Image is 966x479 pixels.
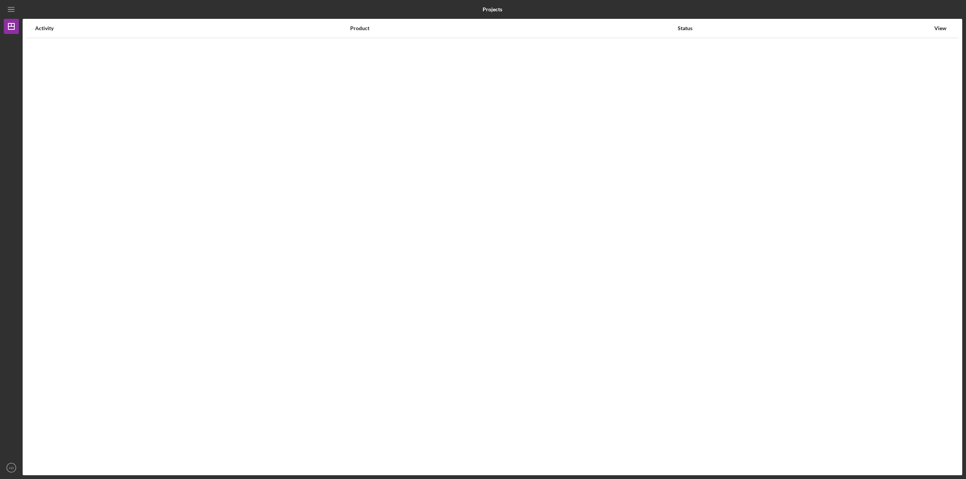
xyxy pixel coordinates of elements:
[4,460,19,475] button: AD
[350,25,677,31] div: Product
[678,25,930,31] div: Status
[483,6,502,12] b: Projects
[931,25,950,31] div: View
[9,466,14,470] text: AD
[35,25,349,31] div: Activity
